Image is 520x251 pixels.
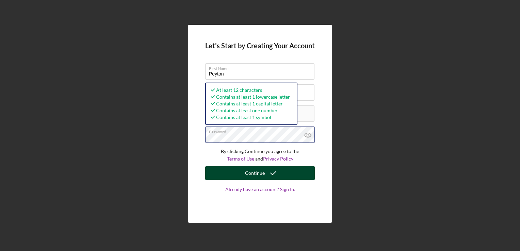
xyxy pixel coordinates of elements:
[263,156,293,162] a: Privacy Policy
[205,148,315,163] p: By clicking Continue you agree to the and
[245,166,265,180] div: Continue
[209,64,314,71] label: First Name
[205,166,315,180] button: Continue
[205,42,315,50] h4: Let's Start by Creating Your Account
[209,100,290,107] div: Contains at least 1 capital letter
[209,94,290,100] div: Contains at least 1 lowercase letter
[209,107,290,114] div: Contains at least one number
[205,187,315,206] a: Already have an account? Sign In.
[209,87,290,94] div: At least 12 characters
[227,156,254,162] a: Terms of Use
[209,127,314,134] label: Password
[209,114,290,121] div: Contains at least 1 symbol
